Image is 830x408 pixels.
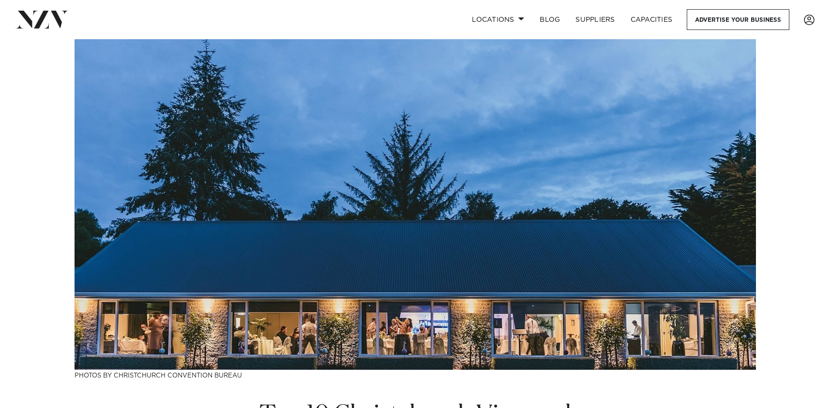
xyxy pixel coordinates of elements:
[532,9,568,30] a: BLOG
[15,11,68,28] img: nzv-logo.png
[464,9,532,30] a: Locations
[75,39,756,370] img: Top 10 Christchurch Vineyard Venues
[568,9,622,30] a: SUPPLIERS
[623,9,680,30] a: Capacities
[75,370,756,380] h3: Photos by Christchurch Convention Bureau
[687,9,789,30] a: Advertise your business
